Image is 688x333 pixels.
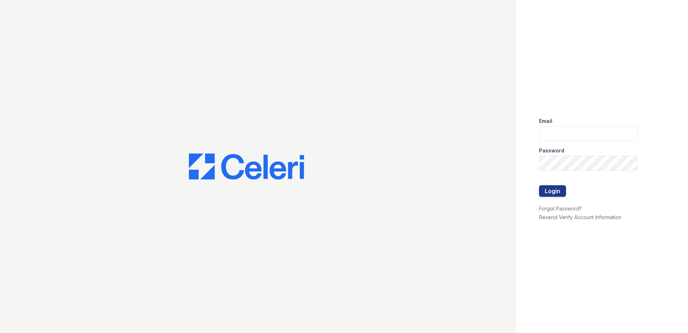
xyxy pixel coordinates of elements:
[539,205,582,212] a: Forgot Password?
[539,147,564,154] label: Password
[539,117,552,125] label: Email
[189,154,304,179] img: CE_Logo_Blue-a8612792a0a2168367f1c8372b55b34899dd931a85d93a1a3d3e32e68fde9ad4.png
[539,185,566,197] button: Login
[539,214,621,220] a: Resend Verify Account Information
